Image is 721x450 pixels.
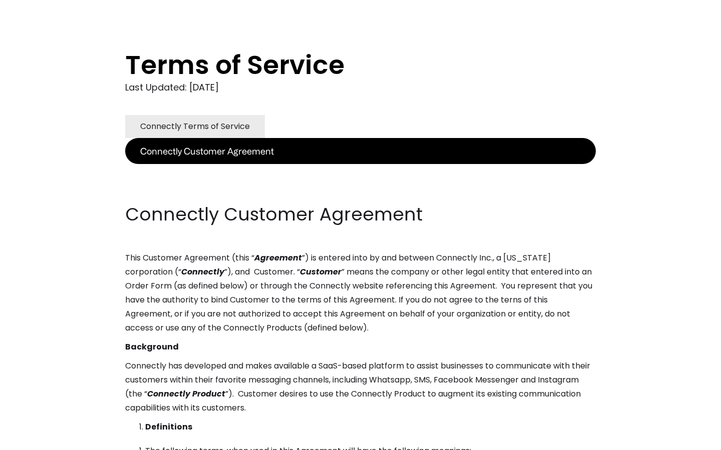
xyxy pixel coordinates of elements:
[125,164,596,178] p: ‍
[10,431,60,446] aside: Language selected: English
[125,183,596,197] p: ‍
[125,50,556,80] h1: Terms of Service
[254,252,302,263] em: Agreement
[125,341,179,352] strong: Background
[140,119,250,133] div: Connectly Terms of Service
[147,388,225,399] em: Connectly Product
[145,421,192,432] strong: Definitions
[125,80,596,95] div: Last Updated: [DATE]
[125,202,596,227] h2: Connectly Customer Agreement
[140,144,274,158] div: Connectly Customer Agreement
[181,266,224,277] em: Connectly
[20,432,60,446] ul: Language list
[125,359,596,415] p: Connectly has developed and makes available a SaaS-based platform to assist businesses to communi...
[125,251,596,335] p: This Customer Agreement (this “ ”) is entered into by and between Connectly Inc., a [US_STATE] co...
[300,266,341,277] em: Customer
